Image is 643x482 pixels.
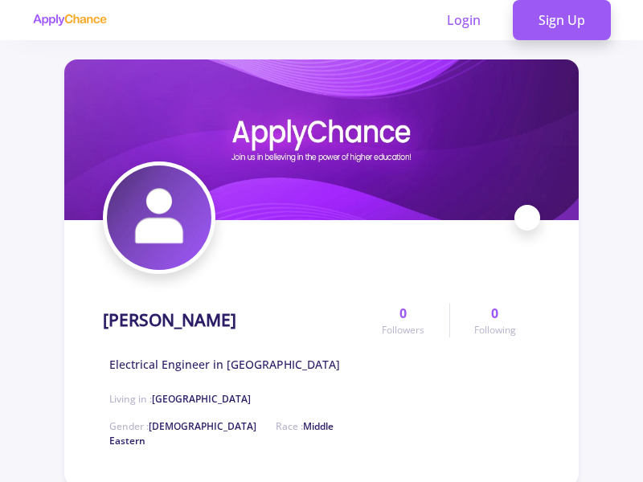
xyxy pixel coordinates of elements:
span: Living in : [109,392,251,406]
span: Race : [109,419,334,447]
h1: [PERSON_NAME] [103,310,236,330]
span: 0 [399,304,407,323]
span: Electrical Engineer in [GEOGRAPHIC_DATA] [109,356,340,373]
span: Gender : [109,419,256,433]
span: Followers [382,323,424,337]
img: Mojtabaa Moradycover image [64,59,579,220]
span: Following [474,323,516,337]
span: [DEMOGRAPHIC_DATA] [149,419,256,433]
a: 0Followers [358,304,448,337]
img: applychance logo text only [32,14,107,27]
span: Middle Eastern [109,419,334,447]
span: 0 [491,304,498,323]
a: 0Following [449,304,540,337]
img: Mojtabaa Moradyavatar [107,165,211,270]
span: [GEOGRAPHIC_DATA] [152,392,251,406]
